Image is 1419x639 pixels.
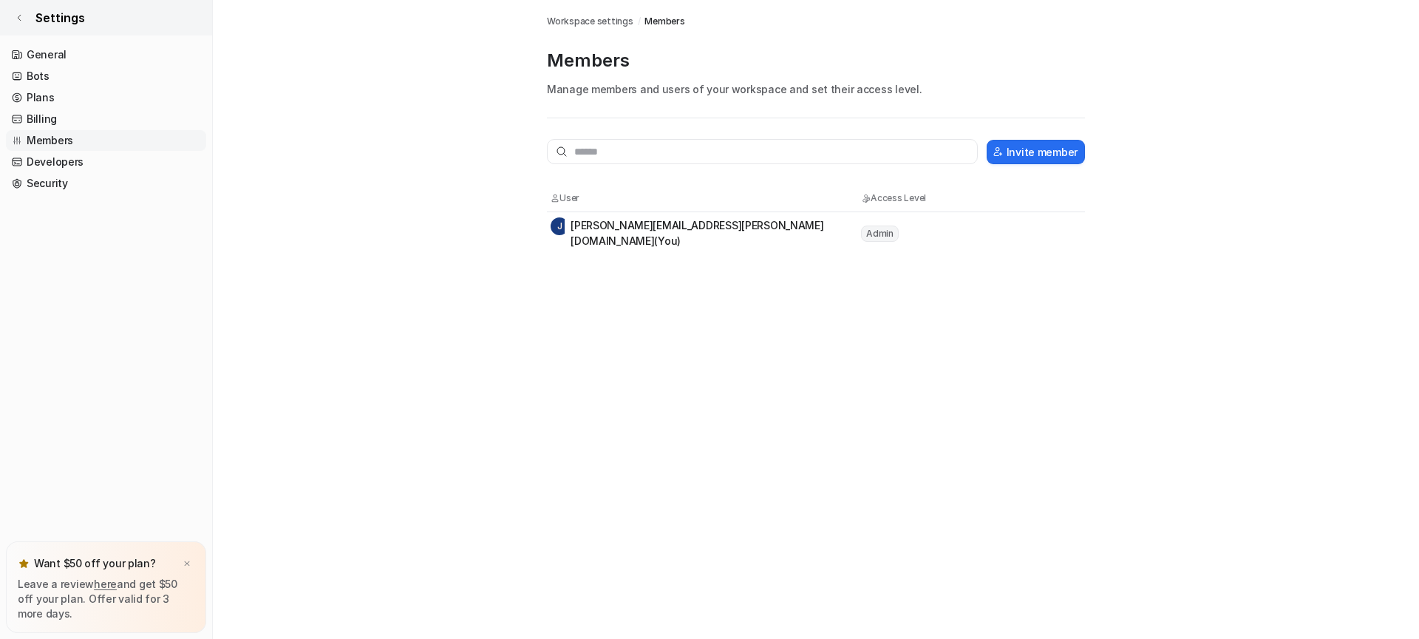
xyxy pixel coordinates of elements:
[638,15,641,28] span: /
[551,217,568,235] span: J
[183,559,191,569] img: x
[644,15,684,28] a: Members
[6,44,206,65] a: General
[6,173,206,194] a: Security
[547,15,633,28] a: Workspace settings
[987,140,1085,164] button: Invite member
[547,49,1085,72] p: Members
[861,226,899,242] span: Admin
[94,578,117,590] a: here
[547,81,1085,97] p: Manage members and users of your workspace and set their access level.
[35,9,85,27] span: Settings
[6,152,206,172] a: Developers
[6,109,206,129] a: Billing
[6,87,206,108] a: Plans
[551,217,860,248] div: [PERSON_NAME][EMAIL_ADDRESS][PERSON_NAME][DOMAIN_NAME] (You)
[18,577,194,621] p: Leave a review and get $50 off your plan. Offer valid for 3 more days.
[6,66,206,87] a: Bots
[551,194,559,203] img: User
[18,558,30,569] img: star
[34,556,156,571] p: Want $50 off your plan?
[6,130,206,151] a: Members
[550,191,860,206] th: User
[860,191,993,206] th: Access Level
[861,194,871,203] img: Access Level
